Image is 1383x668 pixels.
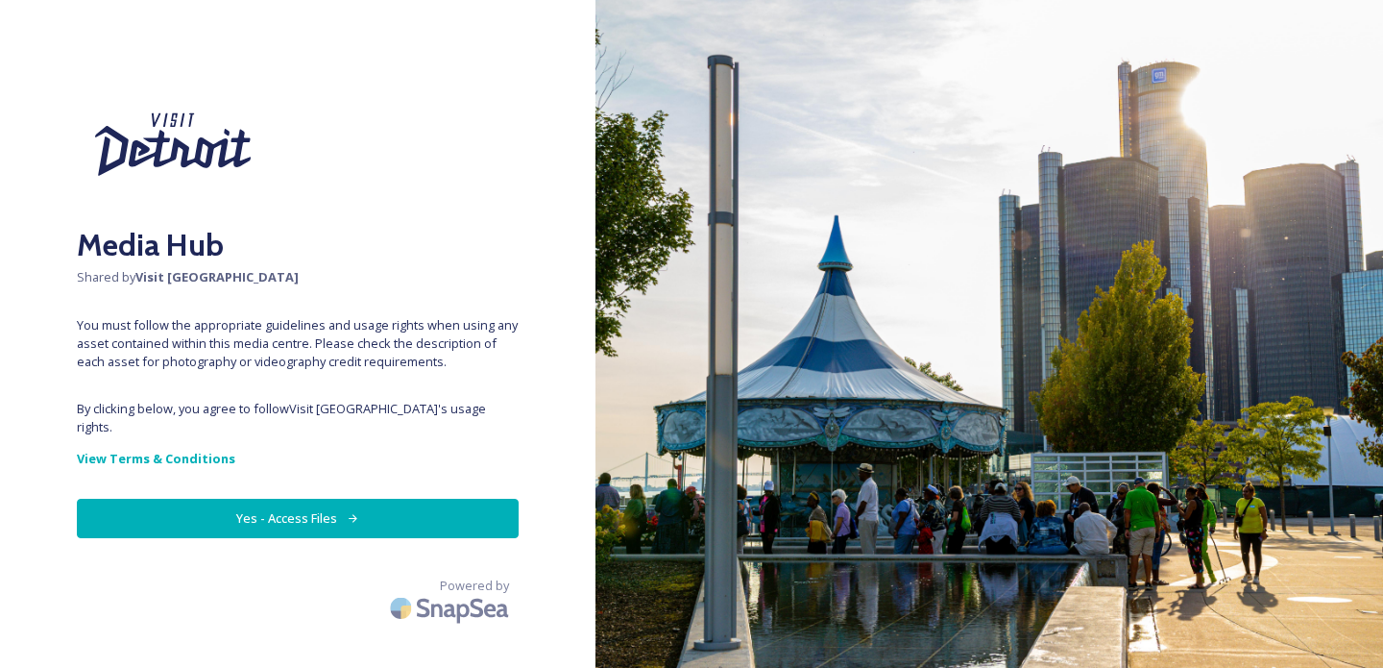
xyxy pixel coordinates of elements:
[77,499,519,538] button: Yes - Access Files
[77,400,519,436] span: By clicking below, you agree to follow Visit [GEOGRAPHIC_DATA] 's usage rights.
[77,268,519,286] span: Shared by
[77,222,519,268] h2: Media Hub
[77,450,235,467] strong: View Terms & Conditions
[77,316,519,372] span: You must follow the appropriate guidelines and usage rights when using any asset contained within...
[77,77,269,212] img: Visit%20Detroit%20New%202024.svg
[77,447,519,470] a: View Terms & Conditions
[135,268,299,285] strong: Visit [GEOGRAPHIC_DATA]
[384,585,519,631] img: SnapSea Logo
[440,577,509,595] span: Powered by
